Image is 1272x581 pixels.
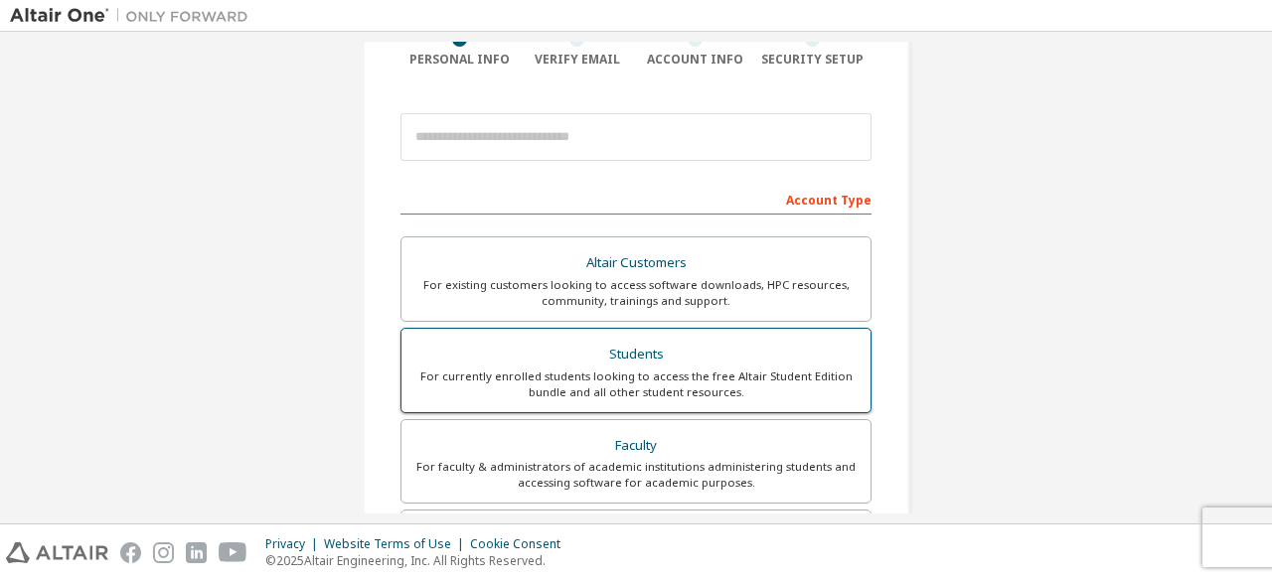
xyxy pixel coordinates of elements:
img: youtube.svg [219,542,247,563]
div: Account Type [400,183,872,215]
img: instagram.svg [153,542,174,563]
div: For existing customers looking to access software downloads, HPC resources, community, trainings ... [413,277,859,309]
div: Verify Email [519,52,637,68]
div: Personal Info [400,52,519,68]
div: Privacy [265,536,324,552]
img: linkedin.svg [186,542,207,563]
img: altair_logo.svg [6,542,108,563]
img: Altair One [10,6,258,26]
div: For currently enrolled students looking to access the free Altair Student Edition bundle and all ... [413,368,859,400]
div: Students [413,341,859,368]
img: facebook.svg [120,542,141,563]
div: Account Info [636,52,754,68]
p: © 2025 Altair Engineering, Inc. All Rights Reserved. [265,552,572,569]
div: For faculty & administrators of academic institutions administering students and accessing softwa... [413,459,859,491]
div: Website Terms of Use [324,536,470,552]
div: Cookie Consent [470,536,572,552]
div: Faculty [413,432,859,460]
div: Security Setup [754,52,873,68]
div: Altair Customers [413,249,859,277]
